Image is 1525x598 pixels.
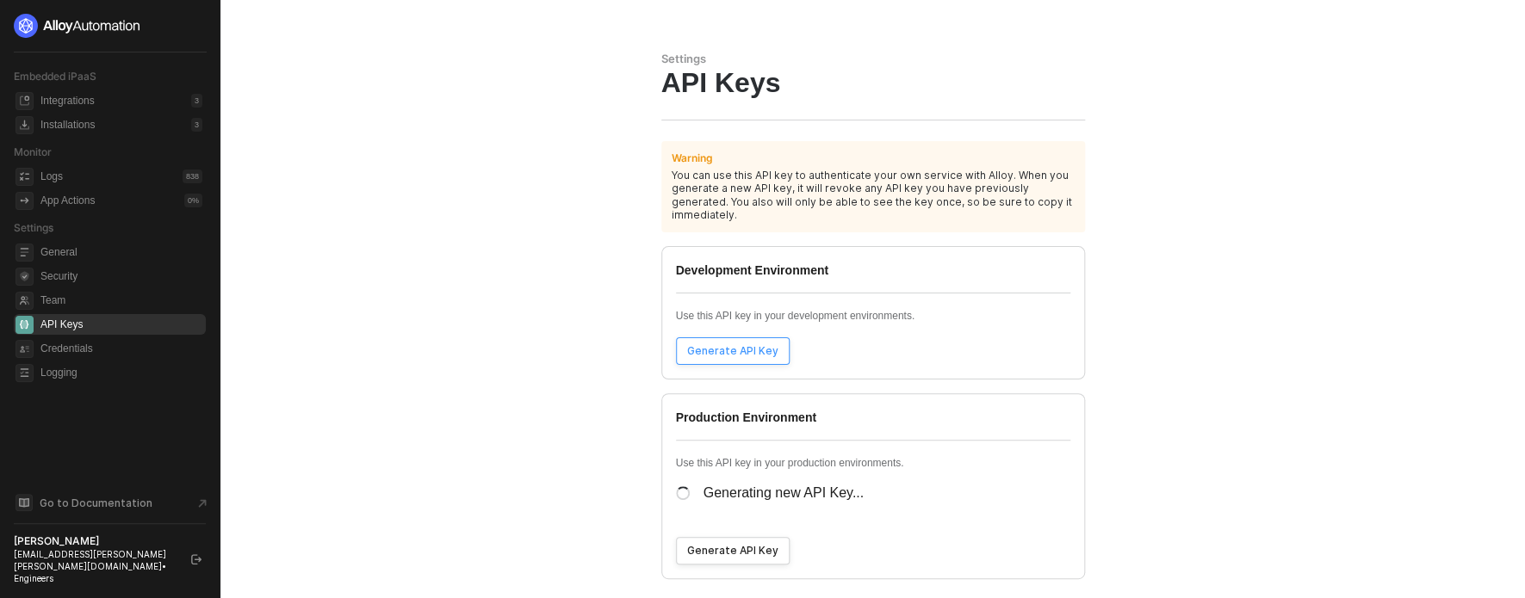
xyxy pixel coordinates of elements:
span: Monitor [14,145,52,158]
span: General [40,242,202,262]
button: Generate API Key [676,337,790,365]
div: Integrations [40,94,95,108]
div: [EMAIL_ADDRESS][PERSON_NAME][PERSON_NAME][DOMAIN_NAME] • Engineers [14,548,176,584]
div: Generate API Key [687,344,778,358]
div: Development Environment [676,262,1070,293]
span: Go to Documentation [40,496,152,510]
span: integrations [15,92,34,110]
div: App Actions [40,194,95,208]
span: icon-logs [15,168,34,186]
span: icon-loader [676,484,690,502]
button: Generate API Key [676,537,790,564]
p: Use this API key in your development environments. [676,309,1070,324]
div: 0 % [184,194,202,207]
span: logout [191,554,201,564]
span: logging [15,364,34,382]
span: Credentials [40,338,202,359]
img: logo [14,14,141,38]
div: Warning [672,151,713,165]
div: You can use this API key to authenticate your own service with Alloy. When you generate a new API... [672,169,1075,222]
div: Logs [40,170,63,184]
span: Settings [14,221,53,234]
div: Generating new API Key... [690,484,864,502]
span: Embedded iPaaS [14,70,96,83]
span: API Keys [40,314,202,335]
div: 3 [191,94,202,108]
span: team [15,292,34,310]
span: credentials [15,340,34,358]
div: [PERSON_NAME] [14,534,176,548]
span: document-arrow [194,495,211,512]
span: general [15,244,34,262]
span: Team [40,290,202,311]
div: Production Environment [676,409,1070,440]
div: API Keys [661,66,1085,99]
div: 3 [191,118,202,132]
span: installations [15,116,34,134]
span: Logging [40,362,202,383]
span: documentation [15,494,33,511]
span: Security [40,266,202,287]
a: Knowledge Base [14,492,207,513]
div: Installations [40,118,95,133]
p: Use this API key in your production environments. [676,456,1070,471]
div: Generate API Key [687,544,778,558]
span: security [15,268,34,286]
a: logo [14,14,206,38]
span: api-key [15,316,34,334]
span: icon-app-actions [15,192,34,210]
div: Settings [661,52,1085,66]
div: 838 [183,170,202,183]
